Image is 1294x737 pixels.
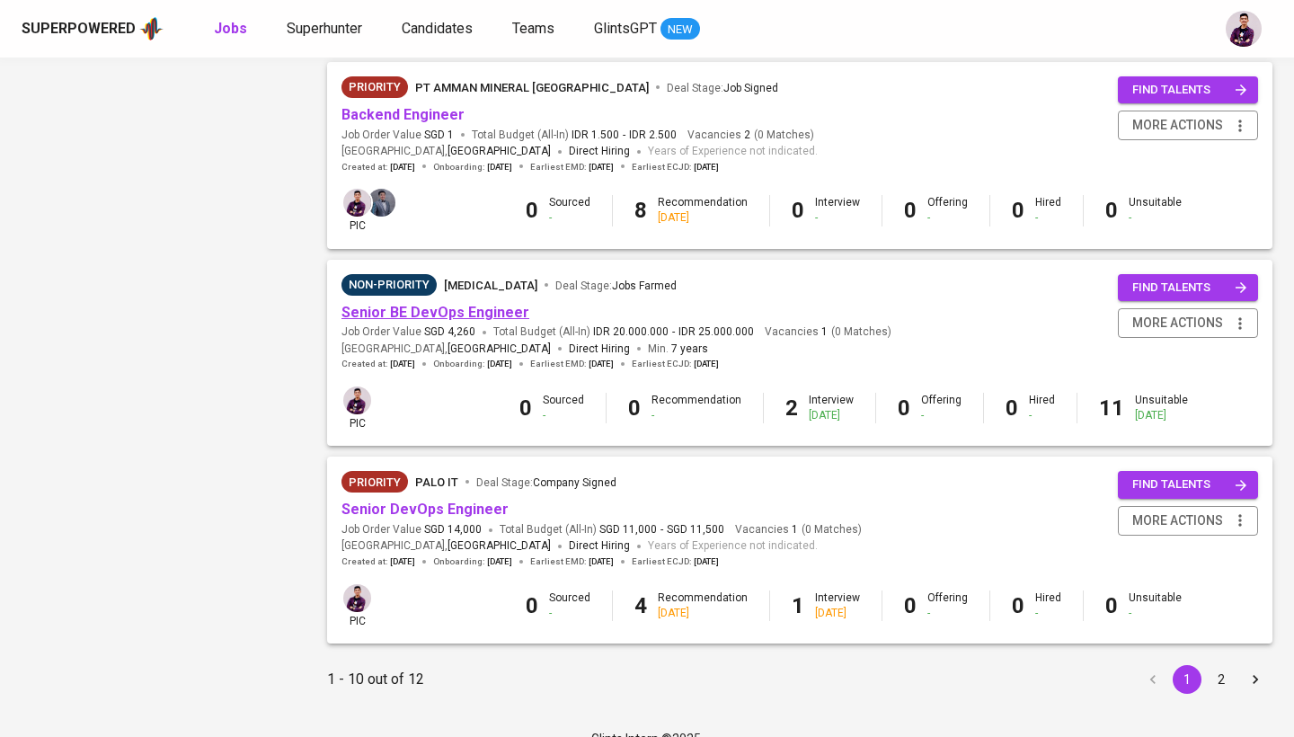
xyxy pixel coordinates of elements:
div: Offering [927,195,968,226]
button: more actions [1118,506,1258,536]
span: [DATE] [390,161,415,173]
span: Vacancies ( 0 Matches ) [765,324,891,340]
span: Vacancies ( 0 Matches ) [687,128,814,143]
button: more actions [1118,111,1258,140]
b: 0 [898,395,910,421]
span: Deal Stage : [667,82,778,94]
span: find talents [1132,278,1247,298]
b: 0 [792,198,804,223]
span: [GEOGRAPHIC_DATA] , [341,537,551,555]
div: - [927,606,968,621]
span: Min. [648,342,708,355]
span: Earliest ECJD : [632,161,719,173]
span: SGD 14,000 [424,522,482,537]
div: - [921,408,962,423]
span: SGD 11,500 [667,522,724,537]
div: - [549,210,590,226]
span: Priority [341,474,408,492]
div: Hired [1035,195,1061,226]
b: 0 [904,593,917,618]
span: Earliest EMD : [530,555,614,568]
span: Direct Hiring [569,539,630,552]
span: Onboarding : [433,358,512,370]
b: 0 [519,395,532,421]
div: - [1129,210,1182,226]
div: Offering [927,590,968,621]
button: find talents [1118,471,1258,499]
span: Earliest ECJD : [632,358,719,370]
div: Sufficient Talents in Pipeline [341,274,437,296]
div: Interview [815,590,860,621]
span: Total Budget (All-In) [500,522,724,537]
b: 0 [1105,593,1118,618]
span: [DATE] [589,161,614,173]
div: Sourced [543,393,584,423]
span: Palo IT [415,475,458,489]
div: Sourced [549,590,590,621]
div: - [1035,606,1061,621]
span: Years of Experience not indicated. [648,537,818,555]
span: Earliest ECJD : [632,555,719,568]
span: Job Signed [723,82,778,94]
div: - [549,606,590,621]
span: Priority [341,78,408,96]
span: 7 years [671,342,708,355]
div: - [927,210,968,226]
span: - [623,128,625,143]
b: 2 [785,395,798,421]
span: 1 [819,324,828,340]
span: Teams [512,20,554,37]
span: - [660,522,663,537]
b: 0 [1105,198,1118,223]
a: Candidates [402,18,476,40]
img: erwin@glints.com [343,386,371,414]
span: SGD 4,260 [424,324,475,340]
span: [DATE] [589,555,614,568]
b: 8 [634,198,647,223]
p: 1 - 10 out of 12 [327,669,424,690]
div: Superpowered [22,19,136,40]
a: Backend Engineer [341,106,465,123]
span: [DATE] [589,358,614,370]
a: Senior BE DevOps Engineer [341,304,529,321]
div: - [815,210,860,226]
div: - [543,408,584,423]
div: pic [341,582,373,629]
span: Job Order Value [341,522,482,537]
span: Job Order Value [341,128,454,143]
nav: pagination navigation [1136,665,1272,694]
span: Vacancies ( 0 Matches ) [735,522,862,537]
b: 4 [634,593,647,618]
span: 2 [741,128,750,143]
a: GlintsGPT NEW [594,18,700,40]
span: SGD 11,000 [599,522,657,537]
div: pic [341,187,373,234]
span: Created at : [341,358,415,370]
div: Unsuitable [1135,393,1188,423]
div: New Job received from Demand Team [341,471,408,493]
b: Jobs [214,20,247,37]
img: app logo [139,15,164,42]
a: Superhunter [287,18,366,40]
span: [DATE] [694,358,719,370]
span: Onboarding : [433,161,512,173]
div: [DATE] [815,606,860,621]
img: jhon@glints.com [368,189,395,217]
a: Jobs [214,18,251,40]
div: [DATE] [809,408,854,423]
span: Company Signed [533,476,616,489]
span: Years of Experience not indicated. [648,143,818,161]
span: GlintsGPT [594,20,657,37]
span: [DATE] [487,358,512,370]
span: PT Amman Mineral [GEOGRAPHIC_DATA] [415,81,649,94]
div: Interview [809,393,854,423]
div: Offering [921,393,962,423]
span: [DATE] [487,161,512,173]
img: erwin@glints.com [343,584,371,612]
b: 1 [792,593,804,618]
button: find talents [1118,76,1258,104]
span: Earliest EMD : [530,161,614,173]
b: 0 [904,198,917,223]
span: 1 [789,522,798,537]
span: Earliest EMD : [530,358,614,370]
